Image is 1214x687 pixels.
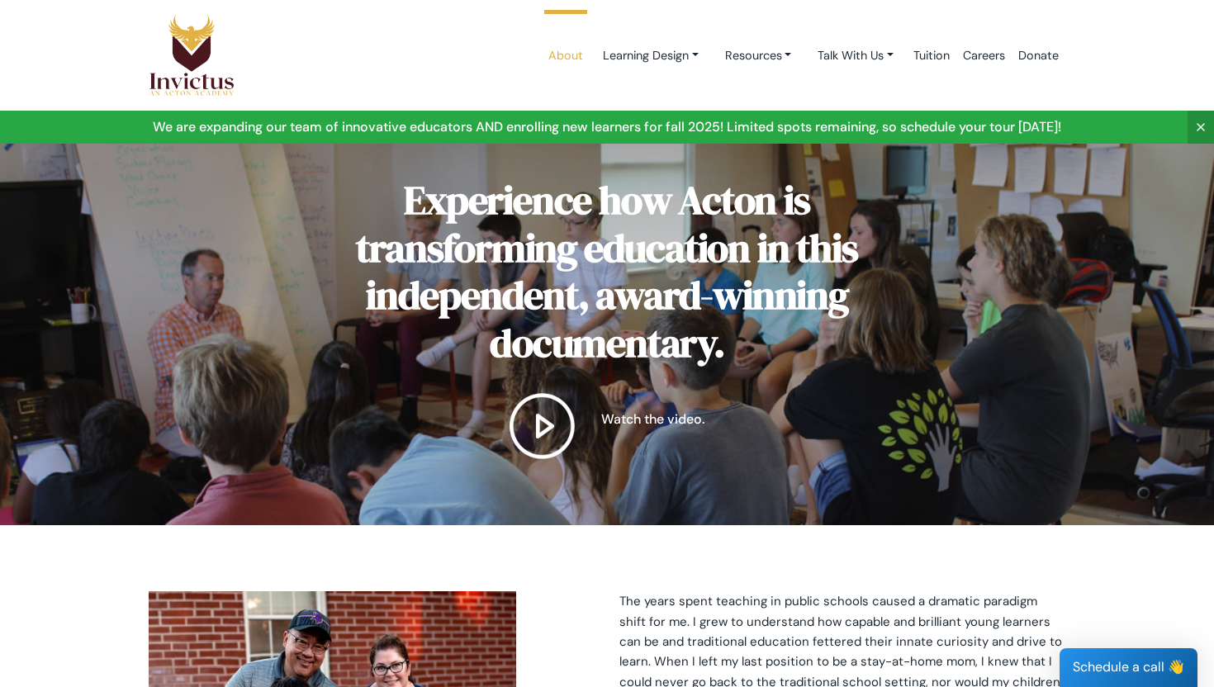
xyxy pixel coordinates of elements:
h2: Experience how Acton is transforming education in this independent, award-winning documentary. [306,177,908,367]
a: Tuition [907,21,956,91]
a: Careers [956,21,1012,91]
a: Donate [1012,21,1065,91]
a: Learning Design [590,40,712,71]
a: Watch the video. [306,393,908,459]
a: Resources [712,40,805,71]
div: Schedule a call 👋 [1060,648,1197,687]
img: Logo [149,14,235,97]
p: Watch the video. [601,410,704,429]
a: Talk With Us [804,40,907,71]
a: About [542,21,590,91]
img: play button [510,393,576,459]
